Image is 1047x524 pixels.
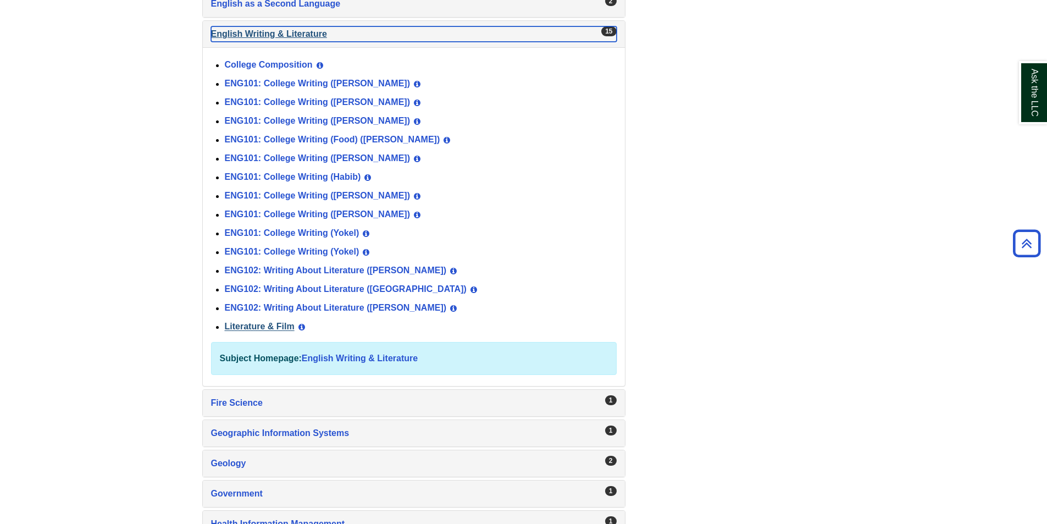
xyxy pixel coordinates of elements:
[605,426,617,435] div: 1
[1009,236,1044,251] a: Back to Top
[225,247,359,257] a: ENG101: College Writing (Yokel)
[605,395,617,405] div: 1
[211,486,617,501] a: Government
[225,60,313,70] a: College Composition
[211,395,617,411] a: Fire Science
[211,456,617,471] a: Geology
[225,117,411,126] a: ENG101: College Writing ([PERSON_NAME])
[220,354,302,363] strong: Subject Homepage:
[225,154,411,163] a: ENG101: College Writing ([PERSON_NAME])
[225,322,295,332] a: Literature & Film
[225,229,359,238] a: ENG101: College Writing (Yokel)
[203,47,625,386] div: English Writing & Literature
[225,135,440,145] a: ENG101: College Writing (Food) ([PERSON_NAME])
[605,486,617,496] div: 1
[225,173,361,182] a: ENG101: College Writing (Habib)
[225,79,411,89] a: ENG101: College Writing ([PERSON_NAME])
[225,285,467,294] a: ENG102: Writing About Literature ([GEOGRAPHIC_DATA])
[302,354,418,363] a: English Writing & Literature
[211,26,617,42] a: English Writing & Literature
[225,304,447,313] a: ENG102: Writing About Literature ([PERSON_NAME])
[225,191,411,201] a: ENG101: College Writing ([PERSON_NAME])
[225,98,411,107] a: ENG101: College Writing ([PERSON_NAME])
[601,26,616,36] div: 15
[605,456,617,466] div: 2
[225,210,411,219] a: ENG101: College Writing ([PERSON_NAME])
[211,426,617,441] a: Geographic Information Systems
[225,266,447,275] a: ENG102: Writing About Literature ([PERSON_NAME])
